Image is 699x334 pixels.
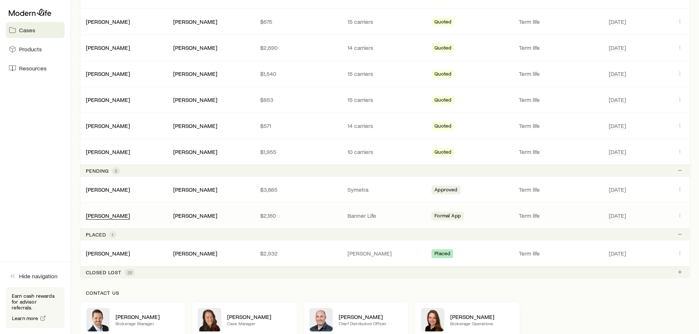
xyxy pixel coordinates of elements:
[260,148,336,155] p: $1,955
[519,186,600,193] p: Term life
[260,250,336,257] p: $2,932
[609,212,626,219] span: [DATE]
[86,96,130,104] div: [PERSON_NAME]
[86,96,130,103] a: [PERSON_NAME]
[609,122,626,129] span: [DATE]
[347,96,423,103] p: 15 carriers
[86,70,130,77] a: [PERSON_NAME]
[609,186,626,193] span: [DATE]
[347,70,423,77] p: 15 carriers
[6,268,65,284] button: Hide navigation
[260,70,336,77] p: $1,540
[609,96,626,103] span: [DATE]
[260,212,336,219] p: $2,160
[260,96,336,103] p: $853
[19,45,42,53] span: Products
[260,122,336,129] p: $571
[309,308,333,331] img: Dan Pierson
[116,320,179,326] p: Brokerage Manager
[6,287,65,328] div: Earn cash rewards for advisor referrals.Learn more
[86,70,130,78] div: [PERSON_NAME]
[86,250,130,257] div: [PERSON_NAME]
[12,293,59,311] p: Earn cash rewards for advisor referrals.
[19,65,47,72] span: Resources
[519,148,600,155] p: Term life
[12,316,39,321] span: Learn more
[260,18,336,25] p: $675
[609,44,626,51] span: [DATE]
[434,187,457,194] span: Approved
[347,44,423,51] p: 14 carriers
[173,186,217,194] div: [PERSON_NAME]
[116,313,179,320] p: [PERSON_NAME]
[519,70,600,77] p: Term life
[260,44,336,51] p: $2,690
[260,186,336,193] p: $3,885
[434,213,461,220] span: Formal App
[86,250,130,257] a: [PERSON_NAME]
[173,96,217,104] div: [PERSON_NAME]
[434,71,451,78] span: Quoted
[609,250,626,257] span: [DATE]
[173,212,217,220] div: [PERSON_NAME]
[519,122,600,129] p: Term life
[339,313,403,320] p: [PERSON_NAME]
[86,148,130,155] a: [PERSON_NAME]
[6,22,65,38] a: Cases
[86,186,130,194] div: [PERSON_NAME]
[19,272,58,280] span: Hide navigation
[227,313,291,320] p: [PERSON_NAME]
[86,122,130,129] a: [PERSON_NAME]
[6,41,65,57] a: Products
[127,269,132,275] span: 32
[86,290,684,296] p: Contact us
[609,70,626,77] span: [DATE]
[86,308,110,331] img: Nick Weiler
[86,212,130,219] a: [PERSON_NAME]
[519,212,600,219] p: Term life
[112,232,113,238] span: 1
[450,313,514,320] p: [PERSON_NAME]
[347,148,423,155] p: 10 carriers
[86,212,130,220] div: [PERSON_NAME]
[173,18,217,26] div: [PERSON_NAME]
[86,18,130,25] a: [PERSON_NAME]
[519,44,600,51] p: Term life
[434,250,450,258] span: Placed
[421,308,444,331] img: Ellen Wall
[173,44,217,52] div: [PERSON_NAME]
[173,122,217,130] div: [PERSON_NAME]
[198,308,221,331] img: Abby McGuigan
[86,186,130,193] a: [PERSON_NAME]
[347,122,423,129] p: 14 carriers
[173,148,217,156] div: [PERSON_NAME]
[86,269,121,275] p: Closed lost
[86,168,109,174] p: Pending
[86,148,130,156] div: [PERSON_NAME]
[434,123,451,131] span: Quoted
[86,44,130,52] div: [PERSON_NAME]
[609,18,626,25] span: [DATE]
[347,212,423,219] p: Banner Life
[519,250,600,257] p: Term life
[450,320,514,326] p: Brokerage Operations
[434,19,451,26] span: Quoted
[6,60,65,76] a: Resources
[115,168,117,174] span: 2
[347,250,423,257] p: [PERSON_NAME]
[173,250,217,257] div: [PERSON_NAME]
[227,320,291,326] p: Case Manager
[434,45,451,52] span: Quoted
[434,149,451,157] span: Quoted
[86,44,130,51] a: [PERSON_NAME]
[173,70,217,78] div: [PERSON_NAME]
[86,232,106,238] p: Placed
[609,148,626,155] span: [DATE]
[347,186,423,193] p: Symetra
[86,18,130,26] div: [PERSON_NAME]
[19,26,35,34] span: Cases
[434,97,451,104] span: Quoted
[86,122,130,130] div: [PERSON_NAME]
[339,320,403,326] p: Chief Distribution Officer
[347,18,423,25] p: 15 carriers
